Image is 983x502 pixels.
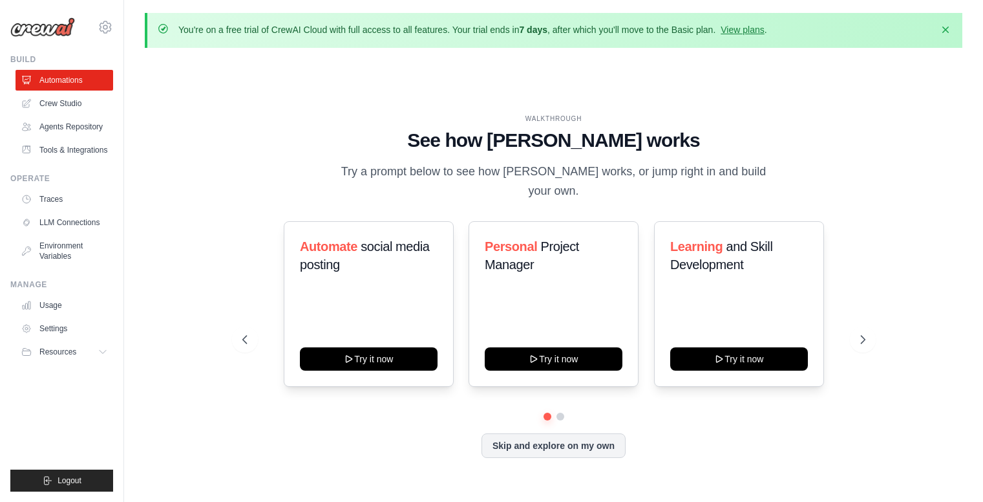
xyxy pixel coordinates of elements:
span: Logout [58,475,81,486]
button: Logout [10,470,113,492]
button: Try it now [300,347,438,371]
span: and Skill Development [670,239,772,272]
a: Environment Variables [16,235,113,267]
a: Crew Studio [16,93,113,114]
div: WALKTHROUGH [242,114,865,124]
div: Build [10,54,113,65]
strong: 7 days [519,25,547,35]
button: Resources [16,342,113,362]
p: Try a prompt below to see how [PERSON_NAME] works, or jump right in and build your own. [337,162,771,201]
a: Usage [16,295,113,316]
span: social media posting [300,239,430,272]
a: Automations [16,70,113,91]
a: Settings [16,318,113,339]
a: LLM Connections [16,212,113,233]
a: Traces [16,189,113,210]
a: Agents Repository [16,116,113,137]
span: Project Manager [485,239,579,272]
h1: See how [PERSON_NAME] works [242,129,865,152]
span: Automate [300,239,357,254]
span: Resources [39,347,76,357]
p: You're on a free trial of CrewAI Cloud with full access to all features. Your trial ends in , aft... [178,23,767,36]
img: Logo [10,17,75,37]
span: Learning [670,239,723,254]
button: Skip and explore on my own [481,433,626,458]
div: Operate [10,173,113,184]
span: Personal [485,239,537,254]
a: Tools & Integrations [16,140,113,160]
a: View plans [721,25,764,35]
button: Try it now [670,347,808,371]
div: Manage [10,279,113,290]
button: Try it now [485,347,622,371]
